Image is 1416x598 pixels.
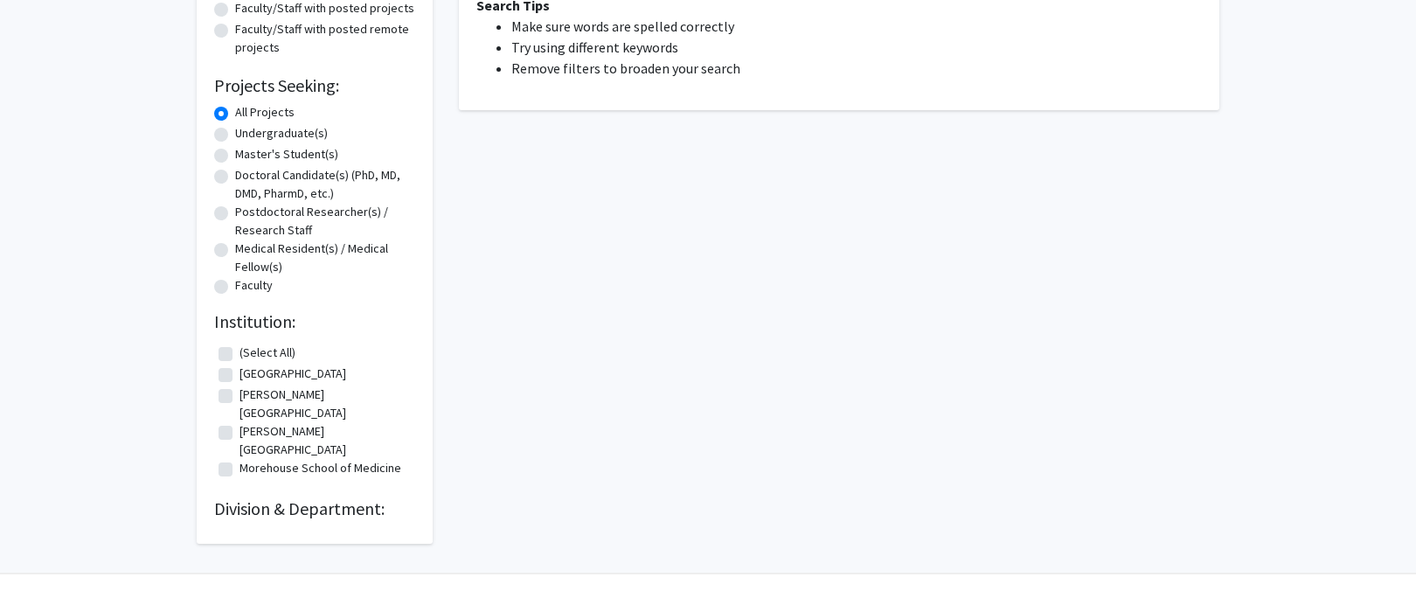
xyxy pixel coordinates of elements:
label: Medical Resident(s) / Medical Fellow(s) [235,240,415,276]
label: [PERSON_NAME][GEOGRAPHIC_DATA] [239,386,411,422]
label: Morehouse School of Medicine [239,459,401,477]
label: Faculty [235,276,273,295]
li: Remove filters to broaden your search [511,58,1202,79]
label: [GEOGRAPHIC_DATA] [239,365,346,383]
label: Postdoctoral Researcher(s) / Research Staff [235,203,415,240]
iframe: Chat [13,519,74,585]
li: Make sure words are spelled correctly [511,16,1202,37]
label: Faculty/Staff with posted remote projects [235,20,415,57]
label: (Select All) [239,344,295,362]
h2: Division & Department: [214,498,415,519]
li: Try using different keywords [511,37,1202,58]
label: [PERSON_NAME][GEOGRAPHIC_DATA] [239,422,411,459]
h2: Projects Seeking: [214,75,415,96]
h2: Institution: [214,311,415,332]
label: Doctoral Candidate(s) (PhD, MD, DMD, PharmD, etc.) [235,166,415,203]
label: All Projects [235,103,295,122]
nav: Page navigation [459,128,1219,168]
label: Master's Student(s) [235,145,338,163]
label: Undergraduate(s) [235,124,328,143]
